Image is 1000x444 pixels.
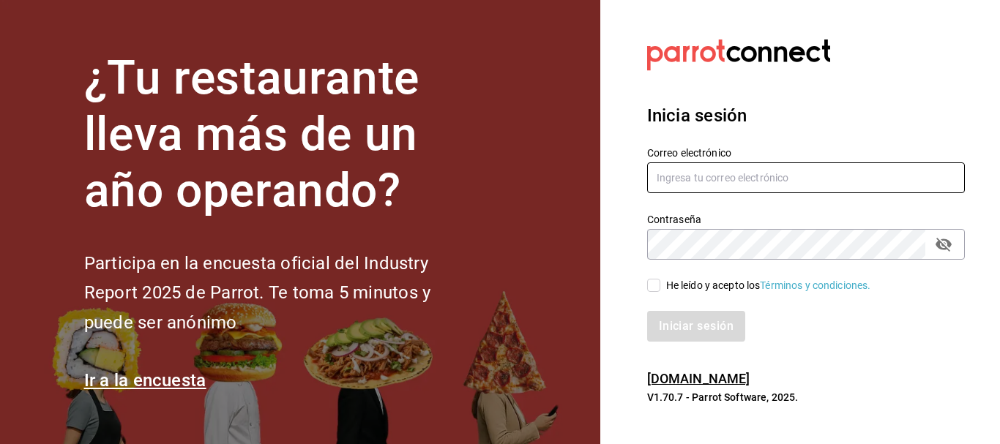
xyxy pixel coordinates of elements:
h3: Inicia sesión [647,102,965,129]
input: Ingresa tu correo electrónico [647,162,965,193]
h1: ¿Tu restaurante lleva más de un año operando? [84,50,480,219]
label: Contraseña [647,214,965,225]
a: [DOMAIN_NAME] [647,371,750,386]
a: Ir a la encuesta [84,370,206,391]
div: He leído y acepto los [666,278,871,293]
button: passwordField [931,232,956,257]
a: Términos y condiciones. [760,279,870,291]
p: V1.70.7 - Parrot Software, 2025. [647,390,965,405]
label: Correo electrónico [647,148,965,158]
h2: Participa en la encuesta oficial del Industry Report 2025 de Parrot. Te toma 5 minutos y puede se... [84,249,480,338]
